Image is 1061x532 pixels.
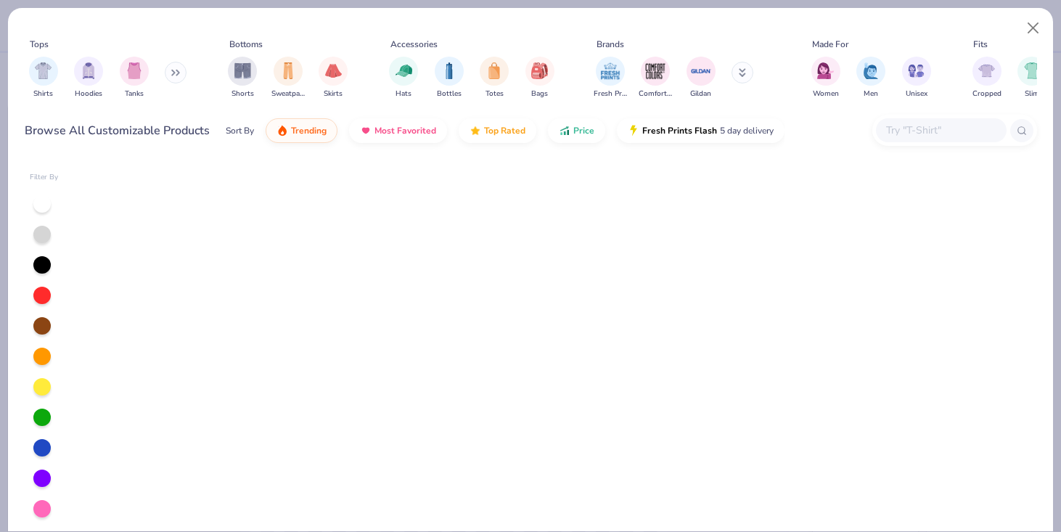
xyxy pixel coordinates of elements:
[389,57,418,99] div: filter for Hats
[817,62,834,79] img: Women Image
[120,57,149,99] div: filter for Tanks
[978,62,995,79] img: Cropped Image
[597,38,624,51] div: Brands
[319,57,348,99] div: filter for Skirts
[486,89,504,99] span: Totes
[441,62,457,79] img: Bottles Image
[599,60,621,82] img: Fresh Prints Image
[720,123,774,139] span: 5 day delivery
[690,60,712,82] img: Gildan Image
[856,57,885,99] button: filter button
[687,57,716,99] button: filter button
[486,62,502,79] img: Totes Image
[594,57,627,99] button: filter button
[813,89,839,99] span: Women
[81,62,97,79] img: Hoodies Image
[856,57,885,99] div: filter for Men
[811,57,840,99] div: filter for Women
[280,62,296,79] img: Sweatpants Image
[594,57,627,99] div: filter for Fresh Prints
[396,62,412,79] img: Hats Image
[120,57,149,99] button: filter button
[271,57,305,99] div: filter for Sweatpants
[25,122,210,139] div: Browse All Customizable Products
[863,62,879,79] img: Men Image
[435,57,464,99] button: filter button
[687,57,716,99] div: filter for Gildan
[972,57,1001,99] button: filter button
[480,57,509,99] button: filter button
[531,89,548,99] span: Bags
[437,89,462,99] span: Bottles
[125,89,144,99] span: Tanks
[29,57,58,99] button: filter button
[324,89,343,99] span: Skirts
[396,89,411,99] span: Hats
[906,89,927,99] span: Unisex
[972,57,1001,99] div: filter for Cropped
[470,125,481,136] img: TopRated.gif
[30,172,59,183] div: Filter By
[972,89,1001,99] span: Cropped
[1020,15,1047,42] button: Close
[1017,57,1046,99] button: filter button
[908,62,925,79] img: Unisex Image
[276,125,288,136] img: trending.gif
[29,57,58,99] div: filter for Shirts
[291,125,327,136] span: Trending
[374,125,436,136] span: Most Favorited
[594,89,627,99] span: Fresh Prints
[525,57,554,99] button: filter button
[690,89,711,99] span: Gildan
[126,62,142,79] img: Tanks Image
[902,57,931,99] div: filter for Unisex
[232,89,254,99] span: Shorts
[319,57,348,99] button: filter button
[812,38,848,51] div: Made For
[639,57,672,99] div: filter for Comfort Colors
[973,38,988,51] div: Fits
[1025,89,1039,99] span: Slim
[234,62,251,79] img: Shorts Image
[525,57,554,99] div: filter for Bags
[573,125,594,136] span: Price
[271,57,305,99] button: filter button
[902,57,931,99] button: filter button
[271,89,305,99] span: Sweatpants
[617,118,785,143] button: Fresh Prints Flash5 day delivery
[628,125,639,136] img: flash.gif
[435,57,464,99] div: filter for Bottles
[74,57,103,99] div: filter for Hoodies
[229,38,263,51] div: Bottoms
[885,122,996,139] input: Try "T-Shirt"
[325,62,342,79] img: Skirts Image
[266,118,337,143] button: Trending
[639,57,672,99] button: filter button
[30,38,49,51] div: Tops
[390,38,438,51] div: Accessories
[35,62,52,79] img: Shirts Image
[389,57,418,99] button: filter button
[811,57,840,99] button: filter button
[480,57,509,99] div: filter for Totes
[349,118,447,143] button: Most Favorited
[459,118,536,143] button: Top Rated
[226,124,254,137] div: Sort By
[228,57,257,99] button: filter button
[1024,62,1040,79] img: Slim Image
[33,89,53,99] span: Shirts
[531,62,547,79] img: Bags Image
[75,89,102,99] span: Hoodies
[228,57,257,99] div: filter for Shorts
[1017,57,1046,99] div: filter for Slim
[548,118,605,143] button: Price
[639,89,672,99] span: Comfort Colors
[642,125,717,136] span: Fresh Prints Flash
[484,125,525,136] span: Top Rated
[864,89,878,99] span: Men
[644,60,666,82] img: Comfort Colors Image
[74,57,103,99] button: filter button
[360,125,372,136] img: most_fav.gif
